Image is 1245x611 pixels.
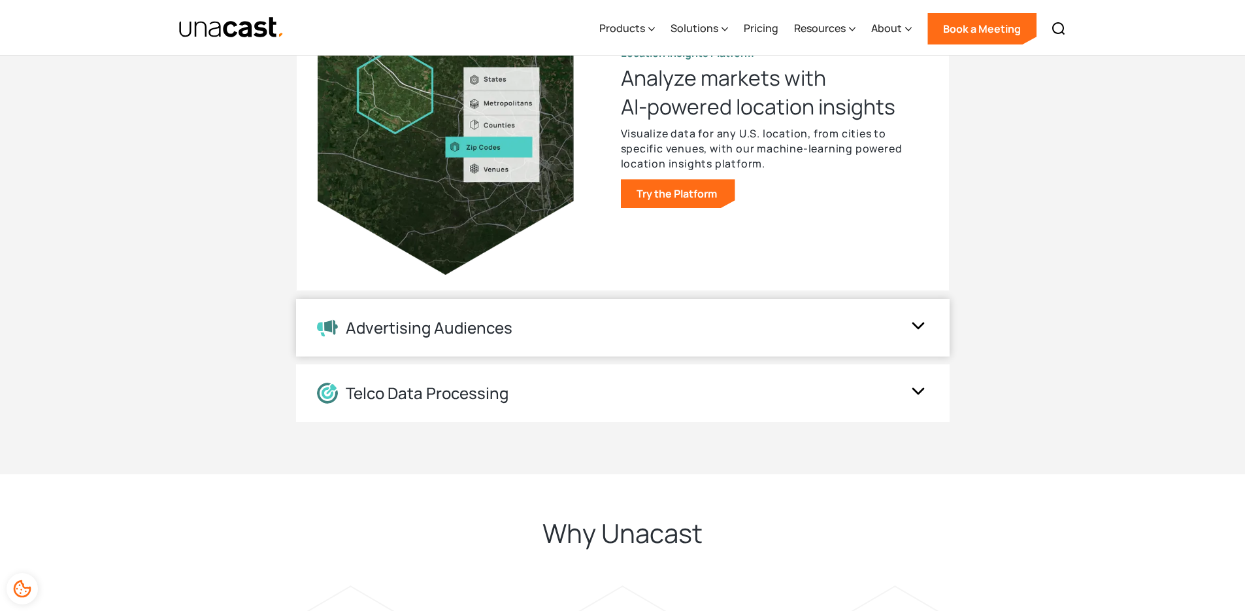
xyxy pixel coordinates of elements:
div: Solutions [671,2,728,56]
div: Products [599,20,645,36]
div: Cookie Preferences [7,573,38,604]
p: Visualize data for any U.S. location, from cities to specific venues, with our machine-learning p... [621,126,928,171]
a: Pricing [744,2,778,56]
div: About [871,20,902,36]
a: home [178,16,285,39]
div: About [871,2,912,56]
div: Resources [794,2,855,56]
img: Location Data Processing icon [317,383,338,404]
h2: Why Unacast [542,516,703,550]
img: Search icon [1051,21,1067,37]
h3: Analyze markets with AI-powered location insights [621,63,928,121]
img: Advertising Audiences icon [317,319,338,337]
a: Book a Meeting [927,13,1037,44]
img: Unacast text logo [178,16,285,39]
div: Resources [794,20,846,36]
div: Products [599,2,655,56]
a: Try the Platform [621,179,735,208]
strong: Location Insights Platform [621,46,754,60]
div: Solutions [671,20,718,36]
div: Advertising Audiences [346,319,512,338]
div: Telco Data Processing [346,384,508,403]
